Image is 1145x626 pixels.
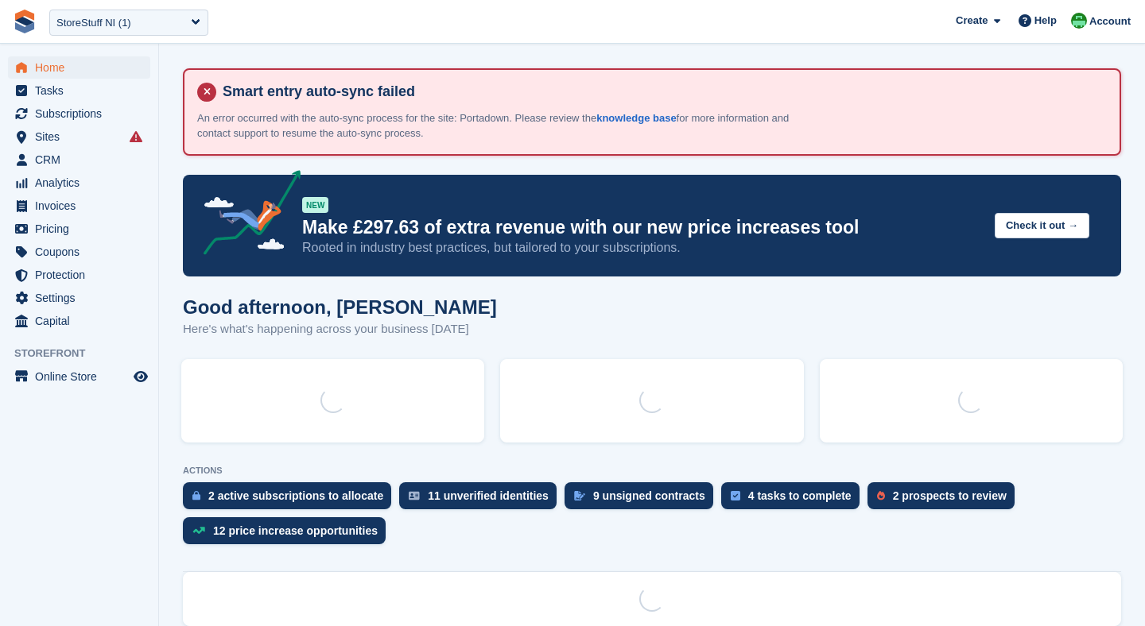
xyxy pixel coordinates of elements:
button: Check it out → [995,213,1089,239]
span: Analytics [35,172,130,194]
img: task-75834270c22a3079a89374b754ae025e5fb1db73e45f91037f5363f120a921f8.svg [731,491,740,500]
div: 11 unverified identities [428,489,549,502]
a: knowledge base [596,112,676,124]
a: menu [8,218,150,240]
div: 2 active subscriptions to allocate [208,489,383,502]
p: ACTIONS [183,466,1121,476]
span: Online Store [35,365,130,388]
img: verify_identity-adf6edd0f0f0b5bbfe63781bf79b02c33cf7c696d77639b501bdc392416b5a36.svg [409,491,420,500]
div: StoreStuff NI (1) [56,15,131,31]
a: 12 price increase opportunities [183,517,394,552]
a: menu [8,79,150,102]
span: Help [1034,13,1057,29]
span: Tasks [35,79,130,102]
a: menu [8,102,150,125]
a: menu [8,195,150,217]
a: 4 tasks to complete [721,482,867,517]
a: menu [8,287,150,309]
p: Here's what's happening across your business [DATE] [183,320,497,338]
a: 11 unverified identities [399,482,565,517]
span: Settings [35,287,130,309]
img: price-adjustments-announcement-icon-8257ccfd72463d97f412b2fc003d46551f7dbcb40ab6d574587a9cd5c0d94... [190,170,301,261]
a: 9 unsigned contracts [565,482,721,517]
img: price_increase_opportunities-93ffe204e8149a01c8c9dc8f82e8f89637d9d84a8eef4429ea346261dce0b2c0.svg [192,527,205,534]
a: menu [8,172,150,194]
div: 12 price increase opportunities [213,524,378,537]
span: Protection [35,264,130,286]
p: An error occurred with the auto-sync process for the site: Portadown. Please review the for more ... [197,110,794,141]
img: active_subscription_to_allocate_icon-d502201f5373d7db506a760aba3b589e785aa758c864c3986d89f69b8ff3... [192,490,200,500]
div: 2 prospects to review [893,489,1007,502]
a: 2 active subscriptions to allocate [183,482,399,517]
span: Capital [35,310,130,332]
div: 4 tasks to complete [748,489,852,502]
img: stora-icon-8386f47178a22dfd0bd8f6a31ec36ba5ce8667c1dd55bd0f319d3a0aa187defe.svg [13,10,37,33]
p: Make £297.63 of extra revenue with our new price increases tool [302,216,982,239]
div: NEW [302,197,328,213]
a: menu [8,149,150,171]
span: CRM [35,149,130,171]
i: Smart entry sync failures have occurred [130,130,142,143]
a: menu [8,241,150,263]
span: Home [35,56,130,79]
a: menu [8,126,150,148]
span: Subscriptions [35,102,130,125]
h4: Smart entry auto-sync failed [216,83,1107,101]
a: menu [8,365,150,388]
img: contract_signature_icon-13c848040528278c33f63329250d36e43548de30e8caae1d1a13099fd9432cc5.svg [574,491,585,500]
a: 2 prospects to review [867,482,1023,517]
span: Pricing [35,218,130,240]
img: prospect-51fa495bee0391a8d652442698ab0144808aea92771e9ea1ae160a38d050c398.svg [877,491,885,500]
div: 9 unsigned contracts [593,489,705,502]
a: menu [8,264,150,286]
a: Preview store [131,367,150,386]
span: Create [956,13,988,29]
span: Coupons [35,241,130,263]
p: Rooted in industry best practices, but tailored to your subscriptions. [302,239,982,257]
a: menu [8,56,150,79]
span: Sites [35,126,130,148]
img: Laura Carlisle [1071,13,1087,29]
h1: Good afternoon, [PERSON_NAME] [183,296,497,318]
span: Storefront [14,346,158,361]
span: Invoices [35,195,130,217]
a: menu [8,310,150,332]
span: Account [1089,14,1131,29]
